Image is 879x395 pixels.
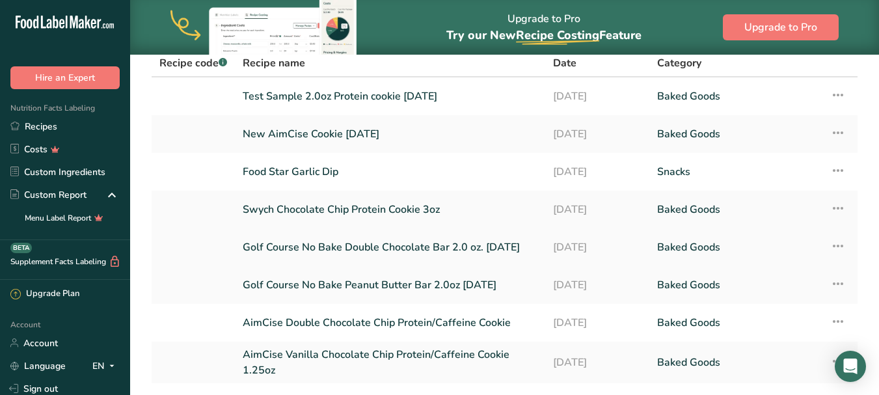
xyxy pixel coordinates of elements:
a: Food Star Garlic Dip [243,158,537,185]
span: Category [657,55,701,71]
a: Baked Goods [657,347,815,378]
a: [DATE] [553,120,642,148]
a: Baked Goods [657,196,815,223]
a: Baked Goods [657,309,815,336]
a: Baked Goods [657,120,815,148]
a: AimCise Double Chocolate Chip Protein/Caffeine Cookie [243,309,537,336]
a: [DATE] [553,309,642,336]
span: Recipe name [243,55,305,71]
div: Upgrade Plan [10,288,79,301]
div: Custom Report [10,188,87,202]
a: Baked Goods [657,83,815,110]
a: Golf Course No Bake Double Chocolate Bar 2.0 oz. [DATE] [243,234,537,261]
a: [DATE] [553,347,642,378]
a: [DATE] [553,234,642,261]
a: AimCise Vanilla Chocolate Chip Protein/Caffeine Cookie 1.25oz [243,347,537,378]
a: Baked Goods [657,234,815,261]
a: Swych Chocolate Chip Protein Cookie 3oz [243,196,537,223]
a: Golf Course No Bake Peanut Butter Bar 2.0oz [DATE] [243,271,537,299]
span: Date [553,55,576,71]
button: Upgrade to Pro [723,14,839,40]
a: New AimCise Cookie [DATE] [243,120,537,148]
div: BETA [10,243,32,253]
button: Hire an Expert [10,66,120,89]
a: [DATE] [553,271,642,299]
div: Upgrade to Pro [446,1,642,55]
a: [DATE] [553,158,642,185]
a: Snacks [657,158,815,185]
a: Language [10,355,66,377]
span: Try our New Feature [446,27,642,43]
span: Upgrade to Pro [744,20,817,35]
a: Baked Goods [657,271,815,299]
span: Recipe code [159,56,227,70]
a: Test Sample 2.0oz Protein cookie [DATE] [243,83,537,110]
a: [DATE] [553,83,642,110]
div: Open Intercom Messenger [835,351,866,382]
a: [DATE] [553,196,642,223]
span: Recipe Costing [516,27,599,43]
div: EN [92,358,120,374]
